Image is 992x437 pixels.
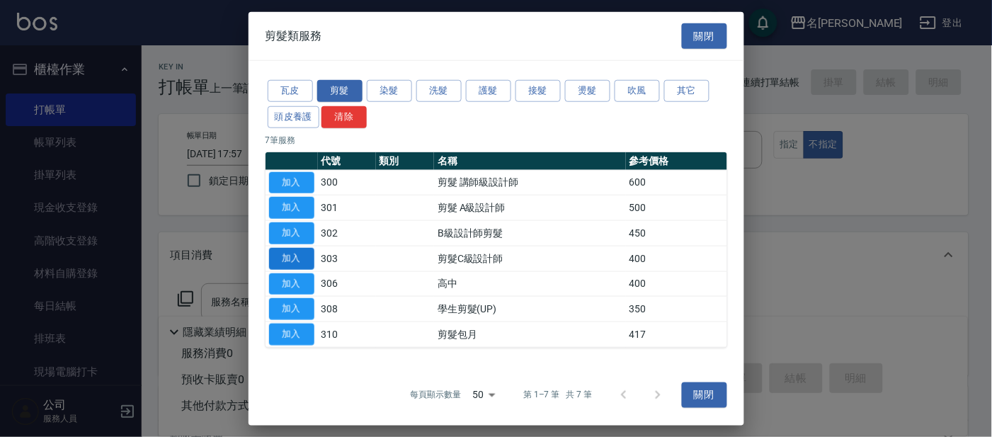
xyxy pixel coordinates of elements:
[626,195,727,221] td: 500
[434,195,625,221] td: 剪髮 A級設計師
[434,246,625,271] td: 剪髮C級設計師
[434,152,625,170] th: 名稱
[318,170,376,195] td: 300
[367,80,412,102] button: 染髮
[434,297,625,322] td: 學生剪髮(UP)
[269,324,314,346] button: 加入
[269,171,314,193] button: 加入
[269,273,314,295] button: 加入
[266,29,322,43] span: 剪髮類服務
[626,297,727,322] td: 350
[318,195,376,221] td: 301
[269,222,314,244] button: 加入
[318,220,376,246] td: 302
[682,23,727,49] button: 關閉
[626,220,727,246] td: 450
[466,80,511,102] button: 護髮
[269,298,314,320] button: 加入
[626,152,727,170] th: 參考價格
[626,322,727,347] td: 417
[467,376,501,414] div: 50
[266,133,727,146] p: 7 筆服務
[434,170,625,195] td: 剪髮 講師級設計師
[318,246,376,271] td: 303
[269,248,314,270] button: 加入
[626,246,727,271] td: 400
[565,80,610,102] button: 燙髮
[321,106,367,128] button: 清除
[615,80,660,102] button: 吹風
[515,80,561,102] button: 接髮
[416,80,462,102] button: 洗髮
[317,80,363,102] button: 剪髮
[269,197,314,219] button: 加入
[318,271,376,297] td: 306
[268,80,313,102] button: 瓦皮
[318,297,376,322] td: 308
[664,80,709,102] button: 其它
[523,389,592,402] p: 第 1–7 筆 共 7 筆
[318,152,376,170] th: 代號
[434,220,625,246] td: B級設計師剪髮
[268,106,320,128] button: 頭皮養護
[318,322,376,347] td: 310
[626,170,727,195] td: 600
[626,271,727,297] td: 400
[434,322,625,347] td: 剪髮包月
[434,271,625,297] td: 高中
[410,389,461,402] p: 每頁顯示數量
[682,382,727,408] button: 關閉
[376,152,434,170] th: 類別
